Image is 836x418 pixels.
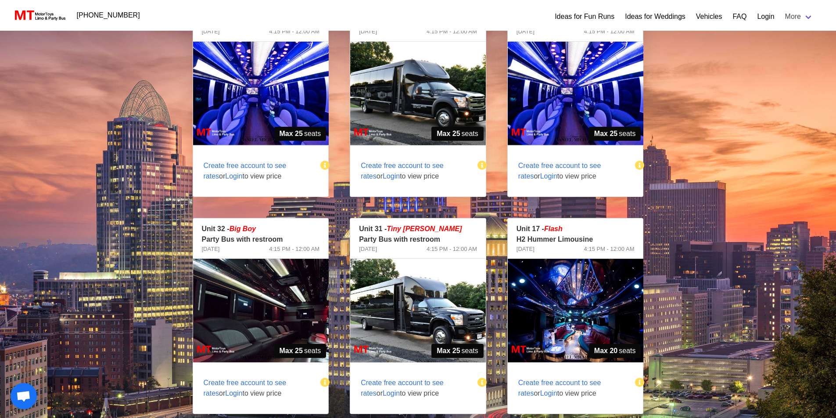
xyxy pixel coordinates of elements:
span: or to view price [508,367,636,409]
strong: Max 25 [280,346,303,356]
span: 4:15 PM - 12:00 AM [584,245,635,254]
span: [DATE] [517,245,535,254]
img: 33%2002.jpg [508,42,643,145]
span: or to view price [193,150,322,192]
img: 35%2002.jpg [193,42,329,145]
span: or to view price [350,150,479,192]
a: Login [757,11,774,22]
p: Unit 31 - [359,224,477,234]
p: Party Bus with restroom [202,234,320,245]
div: Open chat [11,383,37,409]
span: [DATE] [202,27,220,36]
span: seats [589,127,641,141]
span: [DATE] [202,245,220,254]
p: Party Bus with restroom [359,234,477,245]
span: Login [383,389,400,397]
span: seats [589,344,641,358]
span: Login [225,389,242,397]
span: Create free account to see rates [204,379,287,397]
strong: Max 20 [594,346,617,356]
p: Unit 17 - [517,224,635,234]
span: seats [431,127,484,141]
span: [DATE] [359,245,377,254]
span: Create free account to see rates [518,162,601,180]
em: Big Boy [230,225,256,232]
span: Login [540,389,557,397]
img: 34%2001.jpg [350,42,486,145]
span: [DATE] [517,27,535,36]
img: MotorToys Logo [12,9,66,21]
span: 4:15 PM - 12:00 AM [584,27,635,36]
a: Ideas for Fun Runs [555,11,614,22]
strong: Max 25 [594,129,617,139]
span: seats [431,344,484,358]
span: Create free account to see rates [361,162,444,180]
a: Ideas for Weddings [625,11,685,22]
span: Tiny [PERSON_NAME] [387,225,462,232]
strong: Max 25 [437,129,460,139]
span: 4:15 PM - 12:00 AM [269,27,319,36]
span: seats [274,127,327,141]
strong: Max 25 [280,129,303,139]
span: Create free account to see rates [361,379,444,397]
img: 31%2001.jpg [350,259,486,362]
em: Flash [544,225,563,232]
p: H2 Hummer Limousine [517,234,635,245]
span: Create free account to see rates [518,379,601,397]
span: or to view price [193,367,322,409]
span: Login [540,172,557,180]
span: or to view price [508,150,636,192]
a: FAQ [732,11,746,22]
span: Login [225,172,242,180]
span: Create free account to see rates [204,162,287,180]
a: [PHONE_NUMBER] [72,7,145,24]
strong: Max 25 [437,346,460,356]
span: or to view price [350,367,479,409]
a: Vehicles [696,11,722,22]
span: seats [274,344,327,358]
span: Login [383,172,400,180]
span: 4:15 PM - 12:00 AM [427,245,477,254]
p: Unit 32 - [202,224,320,234]
img: 17%2002.jpg [508,259,643,362]
img: 32%2002.jpg [193,259,329,362]
a: More [780,8,818,25]
span: 4:15 PM - 12:00 AM [427,27,477,36]
span: [DATE] [359,27,377,36]
span: 4:15 PM - 12:00 AM [269,245,319,254]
